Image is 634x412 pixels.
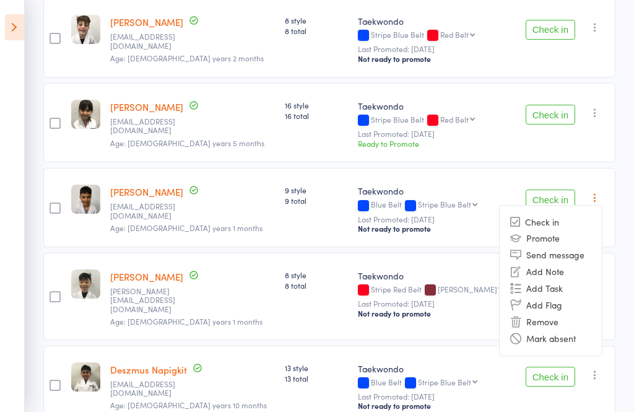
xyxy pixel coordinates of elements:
div: Not ready to promote [358,401,511,411]
span: Age: [DEMOGRAPHIC_DATA] years 10 months [110,400,267,410]
li: Remove [500,313,602,330]
small: Last Promoted: [DATE] [358,392,511,401]
span: 8 style [285,15,348,25]
div: Stripe Blue Belt [418,200,471,208]
span: 8 total [285,280,348,291]
span: Age: [DEMOGRAPHIC_DATA] years 1 months [110,222,263,233]
span: 9 style [285,185,348,195]
li: Add Task [500,280,602,297]
div: Ready to Promote [358,138,511,149]
button: Check in [526,105,575,125]
div: Taekwondo [358,270,511,282]
a: [PERSON_NAME] [110,185,183,198]
div: Stripe Blue Belt [358,115,511,126]
div: Stripe Blue Belt [358,30,511,41]
li: Check in [500,214,602,230]
div: Not ready to promote [358,224,511,234]
li: Send message [500,247,602,263]
button: Check in [526,367,575,387]
small: sabrina_np@hotmail.com [110,117,191,135]
a: [PERSON_NAME] [110,270,183,283]
div: Taekwondo [358,15,511,27]
li: Mark absent [500,330,602,347]
button: Check in [526,190,575,209]
button: Check in [526,20,575,40]
div: Taekwondo [358,362,511,375]
small: mariapamela78@hotmail.com [110,380,191,398]
span: Age: [DEMOGRAPHIC_DATA] years 1 months [110,316,263,327]
a: [PERSON_NAME] [110,100,183,113]
div: Red Belt [440,30,469,38]
small: Dubyosorio@gmail.com [110,202,191,220]
li: Add Flag [500,297,602,313]
a: Deszmus Napigkit [110,363,187,376]
span: 9 total [285,195,348,206]
span: Age: [DEMOGRAPHIC_DATA] years 5 months [110,138,264,148]
small: Last Promoted: [DATE] [358,45,511,53]
div: Blue Belt [358,378,511,388]
span: 13 total [285,373,348,384]
a: [PERSON_NAME] [110,15,183,28]
div: [PERSON_NAME] [438,285,497,293]
span: 16 total [285,110,348,121]
li: Promote [500,230,602,247]
span: 16 style [285,100,348,110]
div: Stripe Blue Belt [418,378,471,386]
small: Last Promoted: [DATE] [358,215,511,224]
div: Not ready to promote [358,54,511,64]
span: 13 style [285,362,348,373]
div: Not ready to promote [358,309,511,318]
small: Last Promoted: [DATE] [358,299,511,308]
div: Stripe Red Belt [358,285,511,296]
div: Blue Belt [358,200,511,211]
small: andreaerdogan@outlook.com [110,32,191,50]
div: Taekwondo [358,100,511,112]
img: image1674797391.png [71,362,100,392]
small: Last Promoted: [DATE] [358,129,511,138]
span: 8 style [285,270,348,280]
span: 8 total [285,25,348,36]
li: Add Note [500,263,602,280]
img: image1636151647.png [71,15,100,44]
small: b.mansell@zoho.com [110,287,191,313]
img: image1682726398.png [71,100,100,129]
img: image1716535153.png [71,185,100,214]
span: Age: [DEMOGRAPHIC_DATA] years 2 months [110,53,264,63]
div: Red Belt [440,115,469,123]
div: Taekwondo [358,185,511,197]
img: image1611353486.png [71,270,100,299]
